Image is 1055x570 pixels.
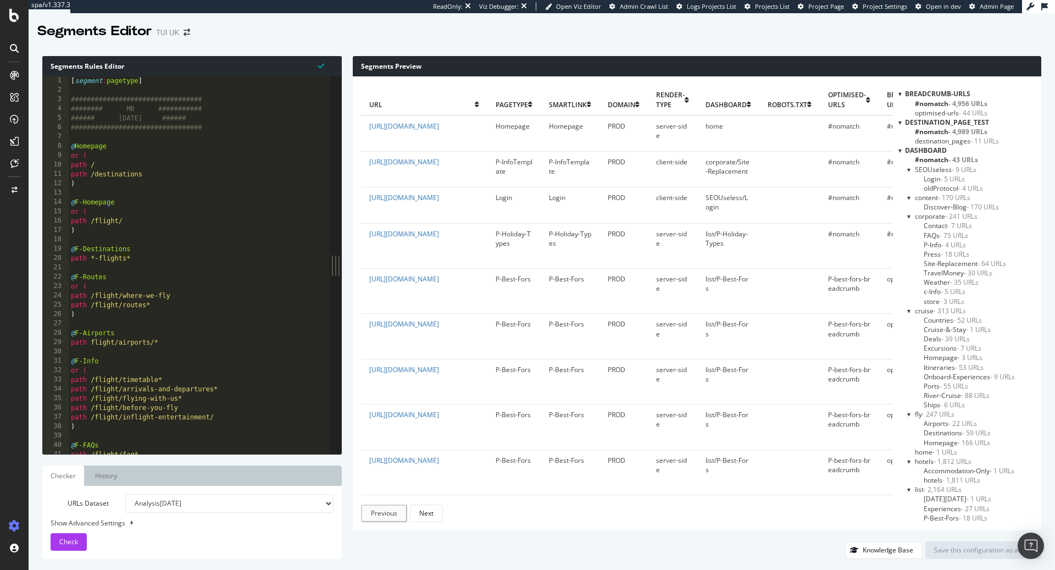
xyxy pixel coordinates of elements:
[948,155,978,164] span: - 43 URLs
[369,365,439,374] a: [URL][DOMAIN_NAME]
[934,306,966,316] span: - 313 URLs
[948,99,987,108] span: - 4,956 URLs
[608,229,625,239] span: PROD
[42,450,69,460] div: 41
[959,108,987,118] span: - 44 URLs
[42,217,69,226] div: 16
[828,229,859,239] span: #nomatch
[706,193,748,212] span: SEOUseless/Login
[924,316,982,325] span: Click to filter dashboard on cruise/Countries
[924,231,968,240] span: Click to filter dashboard on corporate/FAQs
[42,104,69,114] div: 4
[887,229,918,239] span: #nomatch
[926,2,961,10] span: Open in dev
[755,2,790,10] span: Projects List
[924,259,1006,268] span: Click to filter dashboard on corporate/Site-Replacement
[184,29,190,36] div: arrow-right-arrow-left
[42,254,69,263] div: 20
[845,545,923,555] a: Knowledge Base
[925,541,1041,559] button: Save this configuration as active
[496,157,532,176] span: P-InfoTemplate
[656,229,687,248] span: server-side
[42,385,69,394] div: 34
[87,466,125,486] a: History
[924,344,981,353] span: Click to filter dashboard on cruise/Excursions
[967,494,991,503] span: - 1 URLs
[656,319,687,338] span: server-side
[549,365,584,374] span: P-Best-Fors
[942,475,980,485] span: - 1,811 URLs
[706,157,749,176] span: corporate/Site-Replacement
[924,221,972,230] span: Click to filter dashboard on corporate/Contact
[828,410,870,429] span: P-best-fors-breadcrumb
[656,193,687,202] span: client-side
[42,466,84,486] a: Checker
[371,510,397,517] div: Previous
[549,456,584,465] span: P-Best-Fors
[990,372,1015,381] span: - 9 URLs
[549,121,583,131] span: Homepage
[656,365,687,384] span: server-side
[924,400,965,409] span: Click to filter dashboard on cruise/Ships
[922,409,954,419] span: - 247 URLs
[42,76,69,86] div: 1
[706,319,748,338] span: list/P-Best-Fors
[706,229,748,248] span: list/P-Holiday-Types
[353,56,1041,76] div: Segments Preview
[42,441,69,450] div: 40
[969,2,1014,11] a: Admin Page
[549,410,584,419] span: P-Best-Fors
[156,27,179,38] div: TUI UK
[1018,533,1044,559] div: Open Intercom Messenger
[828,90,866,109] span: optimised-urls
[915,457,971,466] span: Click to filter dashboard on hotels and its children
[42,357,69,366] div: 31
[887,456,931,465] span: optimised-urls
[496,121,530,131] span: Homepage
[42,235,69,245] div: 18
[915,447,957,457] span: Click to filter dashboard on home
[42,375,69,385] div: 33
[905,89,970,98] span: Breadcrumb-URLs
[924,372,1015,381] span: Click to filter dashboard on cruise/Onboard-Experiences
[924,297,964,306] span: Click to filter dashboard on corporate/store
[924,504,990,513] span: Click to filter dashboard on list/Experiences
[42,413,69,422] div: 37
[42,366,69,375] div: 32
[608,157,625,167] span: PROD
[706,456,748,474] span: list/P-Best-Fors
[915,136,999,146] span: Click to filter Destination_Page_Test on destination_pages
[905,118,989,127] span: Destination_Page_Test
[924,438,990,447] span: Click to filter dashboard on fly/Homepage
[962,428,991,438] span: - 59 URLs
[42,123,69,132] div: 6
[940,231,968,240] span: - 75 URLs
[369,319,439,329] a: [URL][DOMAIN_NAME]
[608,456,625,465] span: PROD
[852,2,907,11] a: Project Settings
[970,136,999,146] span: - 11 URLs
[549,100,587,109] span: smartlink
[934,457,971,466] span: - 1,812 URLs
[915,165,976,174] span: Click to filter dashboard on SEOUseless and its children
[42,207,69,217] div: 15
[656,274,687,293] span: server-side
[924,325,991,334] span: Click to filter dashboard on cruise/Cruise-&-Stay
[915,108,987,118] span: Click to filter Breadcrumb-URLs on optimised-urls
[42,245,69,254] div: 19
[361,505,407,522] button: Previous
[496,193,512,202] span: Login
[990,466,1014,475] span: - 1 URLs
[978,259,1006,268] span: - 64 URLs
[687,2,736,10] span: Logs Projects List
[59,537,78,546] span: Check
[656,157,687,167] span: client-side
[42,142,69,151] div: 8
[961,391,990,400] span: - 88 URLs
[828,274,870,293] span: P-best-fors-breadcrumb
[924,240,966,250] span: Click to filter dashboard on corporate/P-Info
[924,363,984,372] span: Click to filter dashboard on cruise/Itineraries
[42,198,69,207] div: 14
[887,121,918,131] span: #nomatch
[959,513,987,523] span: - 18 URLs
